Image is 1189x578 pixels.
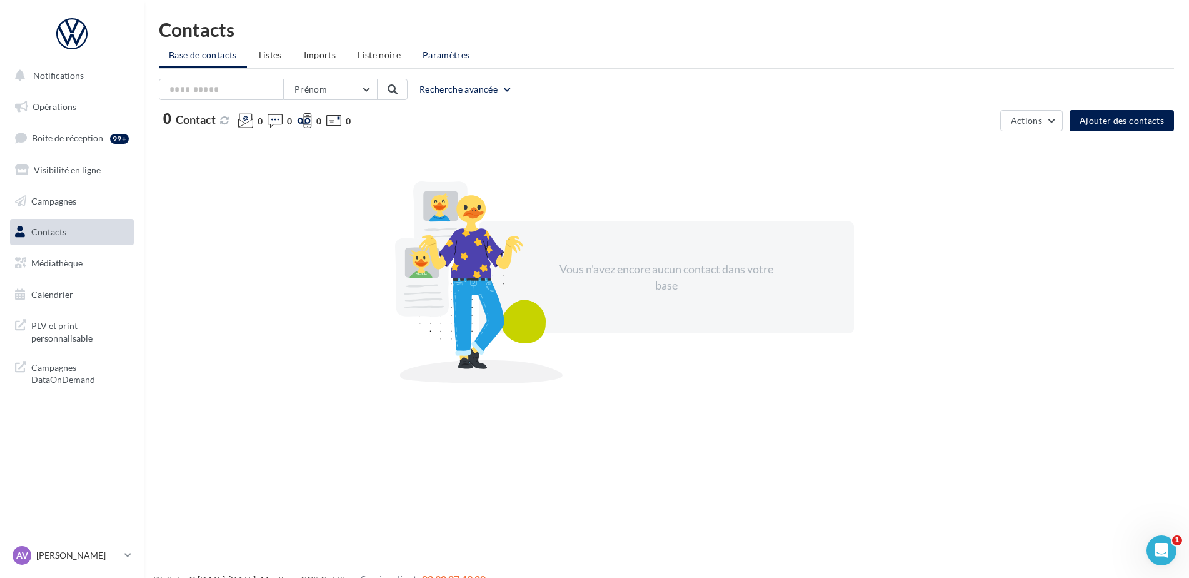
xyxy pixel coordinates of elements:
a: PLV et print personnalisable [8,312,136,349]
span: Paramètres [423,49,470,60]
span: Opérations [33,101,76,112]
p: [PERSON_NAME] [36,549,119,562]
a: Médiathèque [8,250,136,276]
button: Ajouter des contacts [1070,110,1174,131]
span: 0 [346,115,351,128]
button: Prénom [284,79,378,100]
span: Contact [176,113,216,126]
a: Contacts [8,219,136,245]
button: Notifications [8,63,131,89]
button: Actions [1000,110,1063,131]
span: Imports [304,49,336,60]
span: Contacts [31,226,66,237]
a: Opérations [8,94,136,120]
a: Visibilité en ligne [8,157,136,183]
button: Recherche avancée [414,82,518,97]
span: Médiathèque [31,258,83,268]
span: 0 [163,112,171,126]
span: Campagnes DataOnDemand [31,359,129,386]
span: Visibilité en ligne [34,165,101,175]
a: Calendrier [8,281,136,308]
span: Liste noire [358,49,401,60]
span: PLV et print personnalisable [31,317,129,344]
span: Prénom [294,84,327,94]
span: Actions [1011,115,1042,126]
div: Vous n'avez encore aucun contact dans votre base [559,261,774,293]
iframe: Intercom live chat [1146,535,1176,565]
span: Notifications [33,70,84,81]
a: Campagnes DataOnDemand [8,354,136,391]
a: AV [PERSON_NAME] [10,544,134,567]
span: 0 [258,115,263,128]
span: Calendrier [31,289,73,300]
span: 1 [1172,535,1182,545]
span: Boîte de réception [32,133,103,143]
span: Campagnes [31,195,76,206]
a: Boîte de réception99+ [8,124,136,151]
span: 0 [316,115,321,128]
span: AV [16,549,28,562]
h1: Contacts [159,20,1174,39]
span: 0 [287,115,292,128]
span: Listes [259,49,282,60]
a: Campagnes [8,188,136,215]
div: 99+ [110,134,129,144]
